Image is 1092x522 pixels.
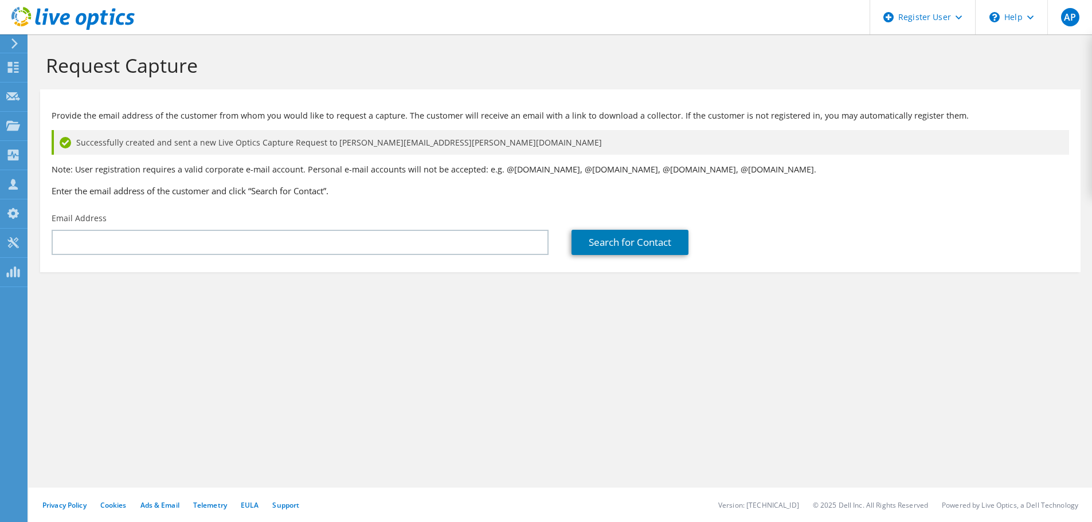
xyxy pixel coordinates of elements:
a: Ads & Email [140,500,179,510]
li: © 2025 Dell Inc. All Rights Reserved [813,500,928,510]
span: Successfully created and sent a new Live Optics Capture Request to [PERSON_NAME][EMAIL_ADDRESS][P... [76,136,602,149]
label: Email Address [52,213,107,224]
h1: Request Capture [46,53,1069,77]
a: Support [272,500,299,510]
a: Cookies [100,500,127,510]
a: EULA [241,500,259,510]
svg: \n [989,12,1000,22]
a: Search for Contact [572,230,688,255]
li: Version: [TECHNICAL_ID] [718,500,799,510]
a: Privacy Policy [42,500,87,510]
span: AP [1061,8,1079,26]
li: Powered by Live Optics, a Dell Technology [942,500,1078,510]
p: Note: User registration requires a valid corporate e-mail account. Personal e-mail accounts will ... [52,163,1069,176]
p: Provide the email address of the customer from whom you would like to request a capture. The cust... [52,109,1069,122]
a: Telemetry [193,500,227,510]
h3: Enter the email address of the customer and click “Search for Contact”. [52,185,1069,197]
